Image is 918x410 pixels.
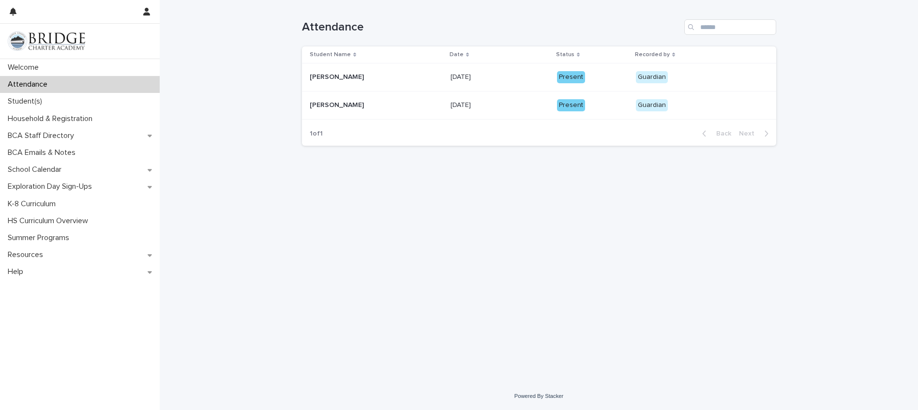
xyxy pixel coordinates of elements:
[8,31,85,51] img: V1C1m3IdTEidaUdm9Hs0
[451,71,473,81] p: [DATE]
[302,63,776,91] tr: [PERSON_NAME][PERSON_NAME] [DATE][DATE] PresentGuardian
[450,49,464,60] p: Date
[557,71,585,83] div: Present
[4,114,100,123] p: Household & Registration
[694,129,735,138] button: Back
[4,165,69,174] p: School Calendar
[735,129,776,138] button: Next
[310,71,366,81] p: [PERSON_NAME]
[4,267,31,276] p: Help
[4,216,96,226] p: HS Curriculum Overview
[739,130,760,137] span: Next
[710,130,731,137] span: Back
[4,97,50,106] p: Student(s)
[310,99,366,109] p: [PERSON_NAME]
[684,19,776,35] input: Search
[451,99,473,109] p: [DATE]
[4,63,46,72] p: Welcome
[557,99,585,111] div: Present
[514,393,563,399] a: Powered By Stacker
[636,71,668,83] div: Guardian
[302,91,776,120] tr: [PERSON_NAME][PERSON_NAME] [DATE][DATE] PresentGuardian
[636,99,668,111] div: Guardian
[4,233,77,243] p: Summer Programs
[4,199,63,209] p: K-8 Curriculum
[310,49,351,60] p: Student Name
[4,182,100,191] p: Exploration Day Sign-Ups
[302,20,680,34] h1: Attendance
[556,49,574,60] p: Status
[4,250,51,259] p: Resources
[4,80,55,89] p: Attendance
[4,131,82,140] p: BCA Staff Directory
[302,122,331,146] p: 1 of 1
[635,49,670,60] p: Recorded by
[4,148,83,157] p: BCA Emails & Notes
